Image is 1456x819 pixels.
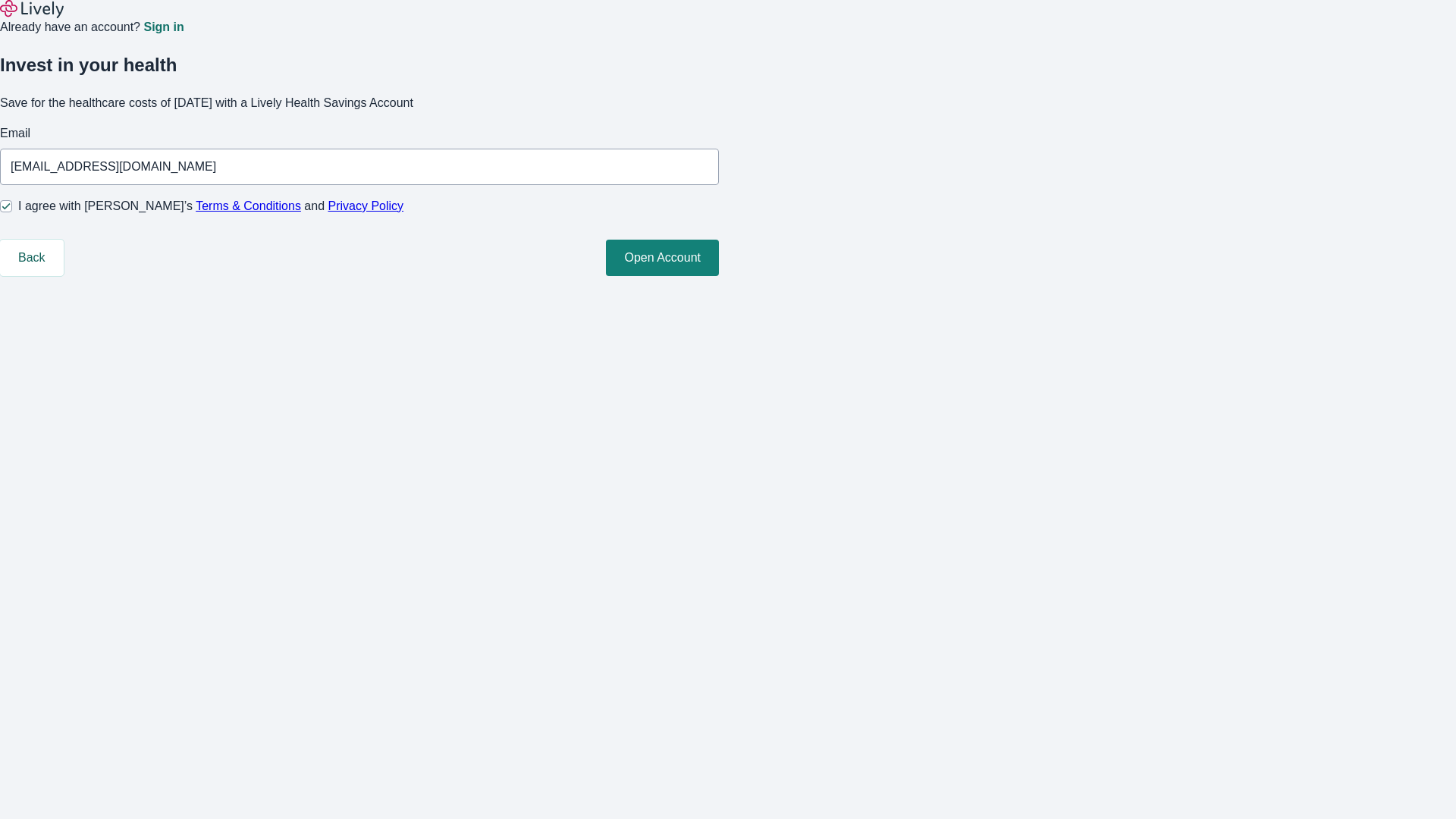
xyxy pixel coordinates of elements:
a: Terms & Conditions [196,199,301,212]
a: Sign in [143,21,184,33]
button: Open Account [606,240,719,276]
span: I agree with [PERSON_NAME]’s and [18,197,403,215]
a: Privacy Policy [328,199,404,212]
